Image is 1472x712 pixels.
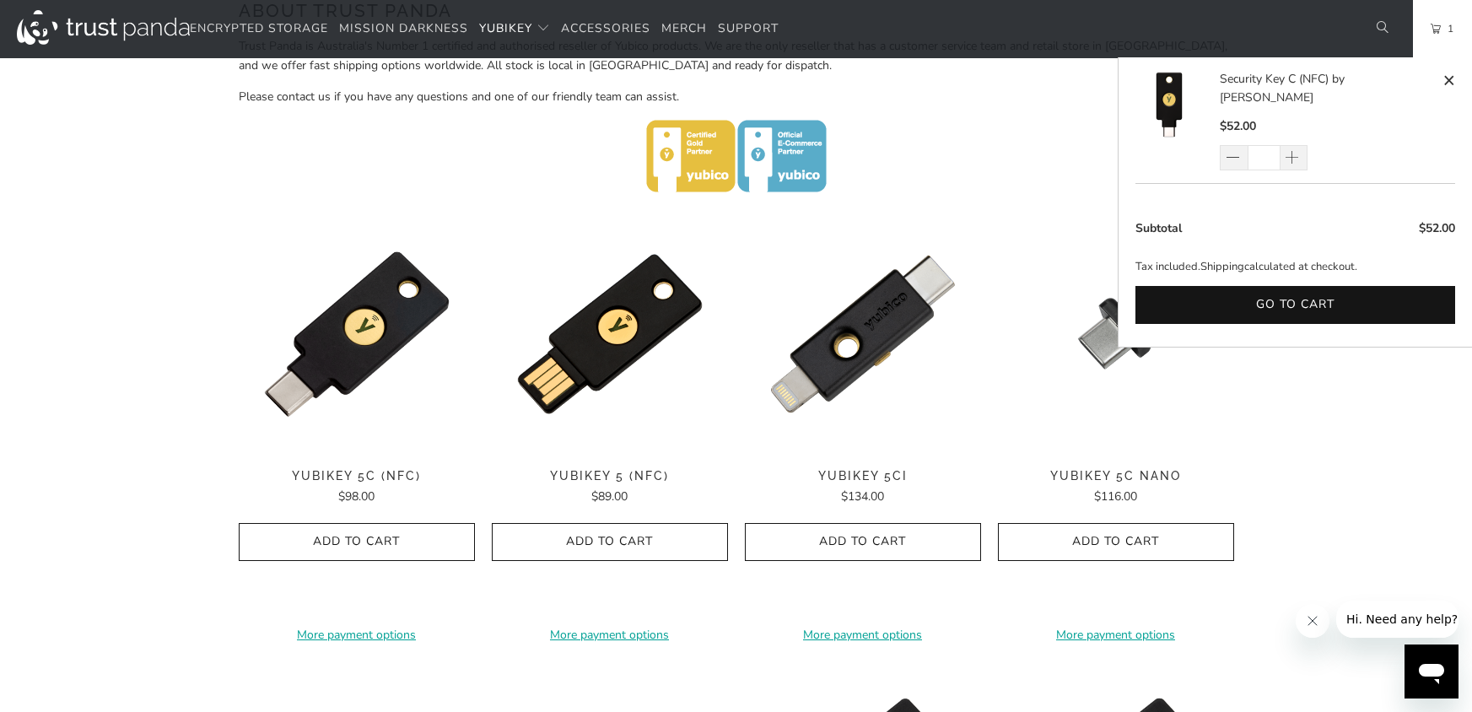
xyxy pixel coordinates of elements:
span: $134.00 [841,488,884,504]
img: YubiKey 5Ci - Trust Panda [745,216,981,452]
span: Add to Cart [256,535,457,549]
img: YubiKey 5C (NFC) - Trust Panda [239,216,475,452]
a: YubiKey 5 (NFC) - Trust Panda YubiKey 5 (NFC) - Trust Panda [492,216,728,452]
span: YubiKey 5C (NFC) [239,469,475,483]
span: Encrypted Storage [190,20,328,36]
a: Support [718,9,779,49]
iframe: Message from company [1336,601,1459,638]
span: Merch [661,20,707,36]
span: Support [718,20,779,36]
span: $52.00 [1220,118,1256,134]
a: Encrypted Storage [190,9,328,49]
img: YubiKey 5 (NFC) - Trust Panda [492,216,728,452]
span: Add to Cart [510,535,710,549]
a: YubiKey 5Ci - Trust Panda YubiKey 5Ci - Trust Panda [745,216,981,452]
img: Trust Panda Australia [17,10,190,45]
span: $52.00 [1419,220,1455,236]
span: YubiKey 5Ci [745,469,981,483]
a: YubiKey 5C (NFC) - Trust Panda YubiKey 5C (NFC) - Trust Panda [239,216,475,452]
span: Subtotal [1135,220,1182,236]
a: YubiKey 5Ci $134.00 [745,469,981,506]
p: Please contact us if you have any questions and one of our friendly team can assist. [239,88,1234,106]
a: Accessories [561,9,650,49]
summary: YubiKey [479,9,550,49]
span: $89.00 [591,488,628,504]
button: Go to cart [1135,286,1455,324]
iframe: Close message [1296,604,1329,638]
span: 1 [1441,19,1454,38]
a: Mission Darkness [339,9,468,49]
span: YubiKey 5 (NFC) [492,469,728,483]
button: Add to Cart [745,523,981,561]
span: Add to Cart [763,535,963,549]
a: YubiKey 5 (NFC) $89.00 [492,469,728,506]
a: Security Key C (NFC) by Yubico [1135,70,1220,170]
img: Security Key C (NFC) by Yubico [1135,70,1203,138]
a: YubiKey 5C (NFC) $98.00 [239,469,475,506]
button: Add to Cart [492,523,728,561]
button: Add to Cart [239,523,475,561]
a: Security Key C (NFC) by [PERSON_NAME] [1220,70,1438,108]
a: YubiKey 5C Nano - Trust Panda YubiKey 5C Nano - Trust Panda [998,216,1234,452]
span: $116.00 [1094,488,1137,504]
a: More payment options [998,626,1234,645]
span: Mission Darkness [339,20,468,36]
img: YubiKey 5C Nano - Trust Panda [998,216,1234,452]
button: Add to Cart [998,523,1234,561]
a: More payment options [492,626,728,645]
p: Tax included. calculated at checkout. [1135,258,1455,276]
a: YubiKey 5C Nano $116.00 [998,469,1234,506]
a: More payment options [745,626,981,645]
span: YubiKey [479,20,532,36]
iframe: Button to launch messaging window [1405,645,1459,699]
a: More payment options [239,626,475,645]
span: YubiKey 5C Nano [998,469,1234,483]
span: Add to Cart [1016,535,1216,549]
a: Shipping [1200,258,1244,276]
span: Accessories [561,20,650,36]
span: $98.00 [338,488,375,504]
nav: Translation missing: en.navigation.header.main_nav [190,9,779,49]
a: Merch [661,9,707,49]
